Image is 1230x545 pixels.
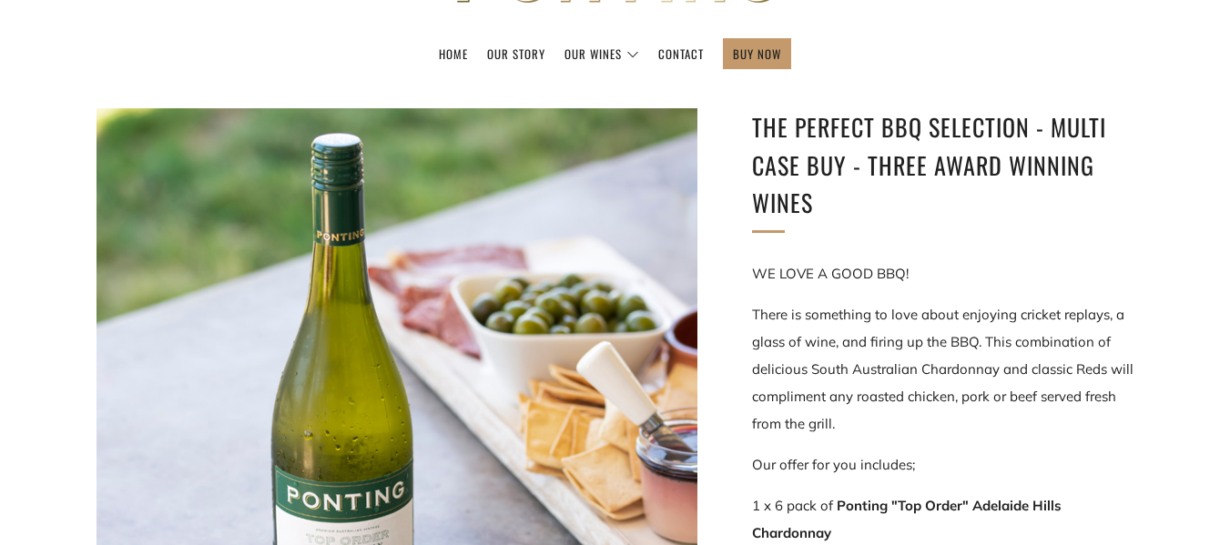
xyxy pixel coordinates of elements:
p: There is something to love about enjoying cricket replays, a glass of wine, and firing up the BBQ... [752,301,1134,438]
a: Our Story [487,39,545,68]
p: Our offer for you includes; [752,451,1134,479]
a: BUY NOW [733,39,781,68]
b: Ponting "Top Order" Adelaide Hills Chardonnay [752,497,1062,541]
p: WE LOVE A GOOD BBQ! [752,260,1134,288]
a: Our Wines [564,39,639,68]
h1: The perfect BBQ selection - MULTI CASE BUY - Three award winning wines [752,108,1134,222]
a: Contact [658,39,704,68]
a: Home [439,39,468,68]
